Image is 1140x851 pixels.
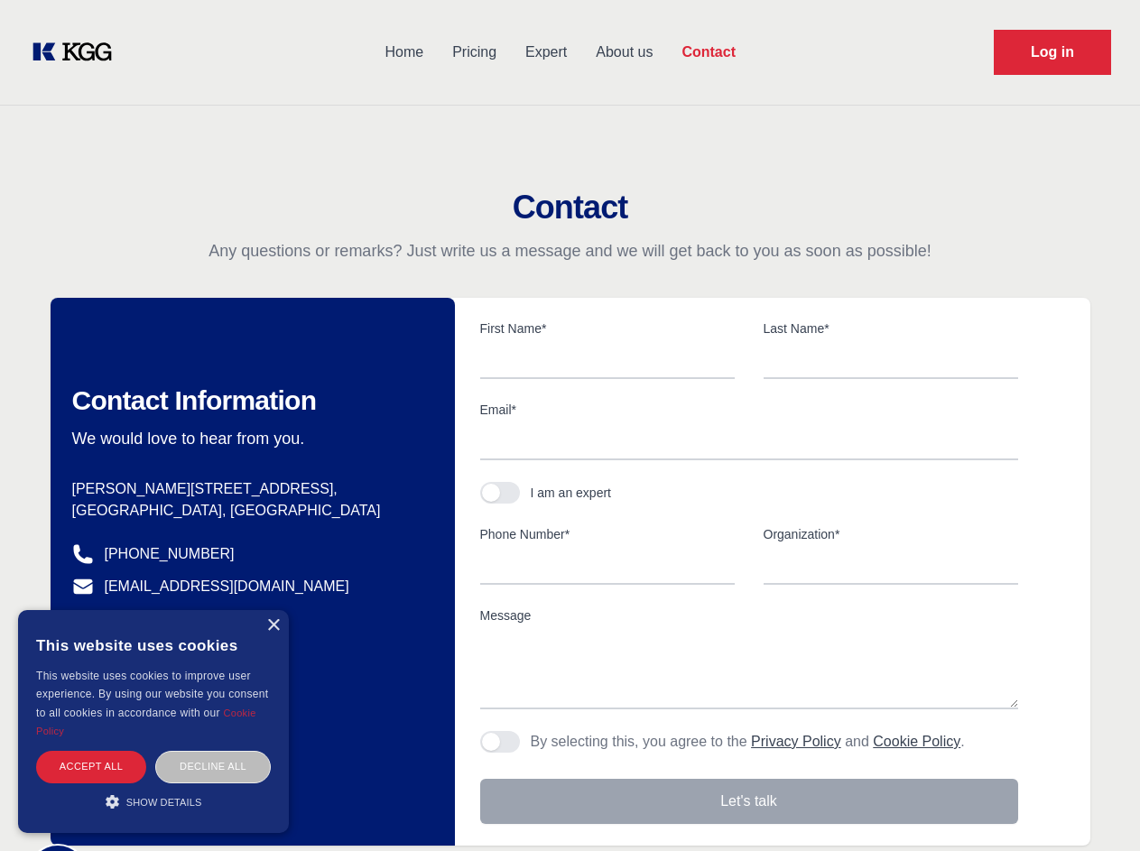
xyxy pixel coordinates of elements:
label: Email* [480,401,1018,419]
div: Show details [36,792,271,810]
a: Home [370,29,438,76]
div: Accept all [36,751,146,782]
iframe: Chat Widget [1050,764,1140,851]
p: We would love to hear from you. [72,428,426,449]
a: Request Demo [994,30,1111,75]
button: Let's talk [480,779,1018,824]
div: This website uses cookies [36,624,271,667]
a: [EMAIL_ADDRESS][DOMAIN_NAME] [105,576,349,597]
a: Contact [667,29,750,76]
p: By selecting this, you agree to the and . [531,731,965,753]
span: This website uses cookies to improve user experience. By using our website you consent to all coo... [36,670,268,719]
a: @knowledgegategroup [72,608,252,630]
span: Show details [126,797,202,808]
h2: Contact Information [72,384,426,417]
a: Expert [511,29,581,76]
label: Last Name* [764,319,1018,338]
p: [GEOGRAPHIC_DATA], [GEOGRAPHIC_DATA] [72,500,426,522]
label: Organization* [764,525,1018,543]
a: Cookie Policy [873,734,960,749]
div: Decline all [155,751,271,782]
a: Pricing [438,29,511,76]
a: [PHONE_NUMBER] [105,543,235,565]
div: Close [266,619,280,633]
div: I am an expert [531,484,612,502]
a: KOL Knowledge Platform: Talk to Key External Experts (KEE) [29,38,126,67]
label: Phone Number* [480,525,735,543]
p: Any questions or remarks? Just write us a message and we will get back to you as soon as possible! [22,240,1118,262]
a: Privacy Policy [751,734,841,749]
a: Cookie Policy [36,708,256,736]
p: [PERSON_NAME][STREET_ADDRESS], [72,478,426,500]
a: About us [581,29,667,76]
h2: Contact [22,190,1118,226]
label: Message [480,606,1018,624]
label: First Name* [480,319,735,338]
